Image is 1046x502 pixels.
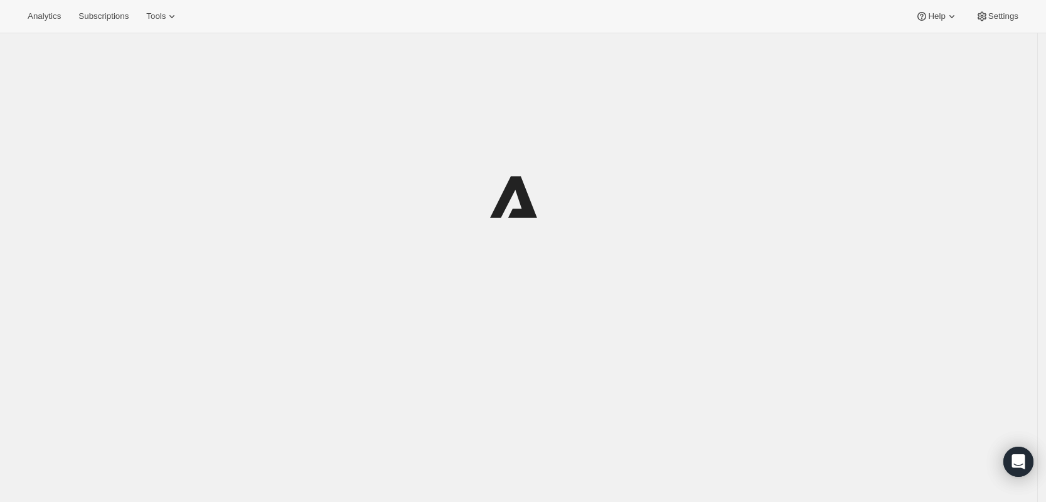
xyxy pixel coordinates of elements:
button: Subscriptions [71,8,136,25]
button: Tools [139,8,186,25]
div: Open Intercom Messenger [1003,447,1033,477]
span: Tools [146,11,166,21]
button: Settings [968,8,1026,25]
span: Analytics [28,11,61,21]
span: Settings [988,11,1018,21]
button: Help [908,8,965,25]
button: Analytics [20,8,68,25]
span: Help [928,11,945,21]
span: Subscriptions [78,11,129,21]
